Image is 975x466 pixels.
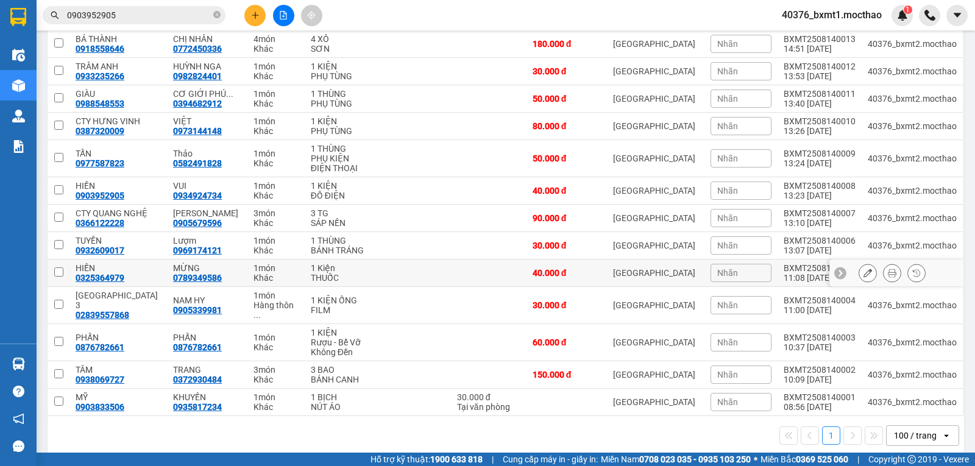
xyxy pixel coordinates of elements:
[10,8,26,26] img: logo-vxr
[173,71,222,81] div: 0982824401
[784,34,856,44] div: BXMT2508140013
[533,121,601,131] div: 80.000 đ
[784,273,856,283] div: 11:08 [DATE]
[311,392,364,402] div: 1 BỊCH
[717,66,738,76] span: Nhãn
[173,305,222,315] div: 0905339981
[868,397,957,407] div: 40376_bxmt2.mocthao
[717,94,738,104] span: Nhãn
[76,310,129,320] div: 02839557868
[533,186,601,196] div: 40.000 đ
[784,149,856,158] div: BXMT2508140009
[533,300,601,310] div: 30.000 đ
[311,263,364,273] div: 1 Kiện
[76,365,161,375] div: TÂM
[173,149,241,158] div: Thảo
[51,11,59,19] span: search
[784,181,856,191] div: BXMT2508140008
[13,413,24,425] span: notification
[613,94,698,104] div: [GEOGRAPHIC_DATA]
[253,99,299,108] div: Khác
[301,5,322,26] button: aim
[492,453,494,466] span: |
[173,34,241,44] div: CHỊ NHÂN
[868,337,957,347] div: 40376_bxmt2.mocthao
[253,300,299,320] div: Hàng thông thường
[253,392,299,402] div: 1 món
[76,89,161,99] div: GIÀU
[868,66,957,76] div: 40376_bxmt2.mocthao
[307,11,316,19] span: aim
[76,392,161,402] div: MỸ
[76,263,161,273] div: HIỀN
[784,365,856,375] div: BXMT2508140002
[173,181,241,191] div: VUI
[253,342,299,352] div: Khác
[76,342,124,352] div: 0876782661
[717,213,738,223] span: Nhãn
[253,310,261,320] span: ...
[76,149,161,158] div: TẤN
[754,457,757,462] span: ⚪️
[76,181,161,191] div: HIỀN
[613,370,698,380] div: [GEOGRAPHIC_DATA]
[173,191,222,200] div: 0934924734
[253,62,299,71] div: 1 món
[76,44,124,54] div: 0918558646
[76,236,161,245] div: TUYỀN
[784,208,856,218] div: BXMT2508140007
[859,264,877,282] div: Sửa đơn hàng
[253,149,299,158] div: 1 món
[311,44,364,54] div: SƠN
[12,358,25,370] img: warehouse-icon
[784,375,856,384] div: 10:09 [DATE]
[868,300,957,310] div: 40376_bxmt2.mocthao
[173,89,241,99] div: CƠ GIỚI PHÚ YÊN
[784,126,856,136] div: 13:26 [DATE]
[311,71,364,81] div: PHỤ TÙNG
[868,121,957,131] div: 40376_bxmt2.mocthao
[76,34,161,44] div: BÁ THÀNH
[173,99,222,108] div: 0394682912
[13,440,24,452] span: message
[311,144,364,154] div: 1 THÙNG
[717,186,738,196] span: Nhãn
[924,10,935,21] img: phone-icon
[12,49,25,62] img: warehouse-icon
[533,213,601,223] div: 90.000 đ
[784,99,856,108] div: 13:40 [DATE]
[76,158,124,168] div: 0977587823
[76,375,124,384] div: 0938069727
[76,62,161,71] div: TRÂM ANH
[784,44,856,54] div: 14:51 [DATE]
[173,402,222,412] div: 0935817234
[173,295,241,305] div: NAM HY
[173,62,241,71] div: HUỲNH NGA
[311,181,364,191] div: 1 KIỆN
[253,365,299,375] div: 3 món
[253,158,299,168] div: Khác
[717,337,738,347] span: Nhãn
[173,218,222,228] div: 0905679596
[613,154,698,163] div: [GEOGRAPHIC_DATA]
[822,426,840,445] button: 1
[173,375,222,384] div: 0372930484
[868,213,957,223] div: 40376_bxmt2.mocthao
[601,453,751,466] span: Miền Nam
[173,245,222,255] div: 0969174121
[784,116,856,126] div: BXMT2508140010
[784,236,856,245] div: BXMT2508140006
[311,218,364,228] div: SÁP NẾN
[253,116,299,126] div: 1 món
[76,402,124,412] div: 0903833506
[311,328,364,337] div: 1 KIỆN
[533,39,601,49] div: 180.000 đ
[784,342,856,352] div: 10:37 [DATE]
[717,154,738,163] span: Nhãn
[76,245,124,255] div: 0932609017
[784,263,856,273] div: BXMT2508140005
[173,126,222,136] div: 0973144148
[639,454,751,464] strong: 0708 023 035 - 0935 103 250
[613,397,698,407] div: [GEOGRAPHIC_DATA]
[213,11,221,18] span: close-circle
